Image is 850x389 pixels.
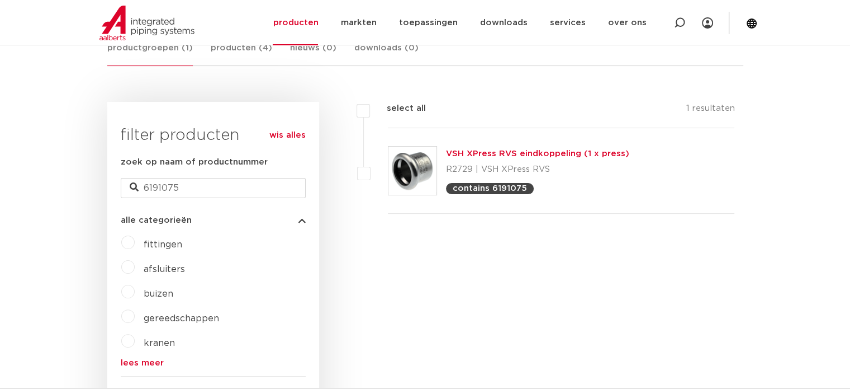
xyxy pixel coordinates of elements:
[269,129,306,142] a: wis alles
[211,41,272,65] a: producten (4)
[107,41,193,66] a: productgroepen (1)
[144,265,185,274] a: afsluiters
[144,289,173,298] a: buizen
[121,359,306,367] a: lees meer
[686,102,734,119] p: 1 resultaten
[388,147,436,195] img: Thumbnail for VSH XPress RVS eindkoppeling (1 x press)
[290,41,336,65] a: nieuws (0)
[144,339,175,348] a: kranen
[144,314,219,323] a: gereedschappen
[354,41,419,65] a: downloads (0)
[121,178,306,198] input: zoeken
[121,216,306,224] button: alle categorieën
[453,184,527,193] p: contains 6191075
[446,149,629,158] a: VSH XPress RVS eindkoppeling (1 x press)
[121,124,306,147] h3: filter producten
[446,161,629,179] p: R2729 | VSH XPress RVS
[121,216,192,224] span: alle categorieën
[144,240,182,249] a: fittingen
[121,156,268,169] label: zoek op naam of productnummer
[370,102,426,115] label: select all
